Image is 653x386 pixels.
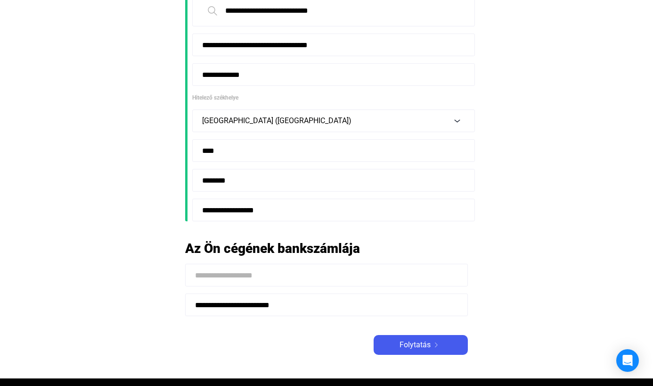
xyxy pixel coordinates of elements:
[374,335,468,355] button: Folytatásarrow-right-white
[192,109,475,132] button: [GEOGRAPHIC_DATA] ([GEOGRAPHIC_DATA])
[431,343,442,347] img: arrow-right-white
[185,240,468,257] h2: Az Ön cégének bankszámlája
[616,349,639,372] div: Open Intercom Messenger
[192,93,468,102] div: Hitelező székhelye
[202,116,351,125] span: [GEOGRAPHIC_DATA] ([GEOGRAPHIC_DATA])
[400,339,431,351] span: Folytatás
